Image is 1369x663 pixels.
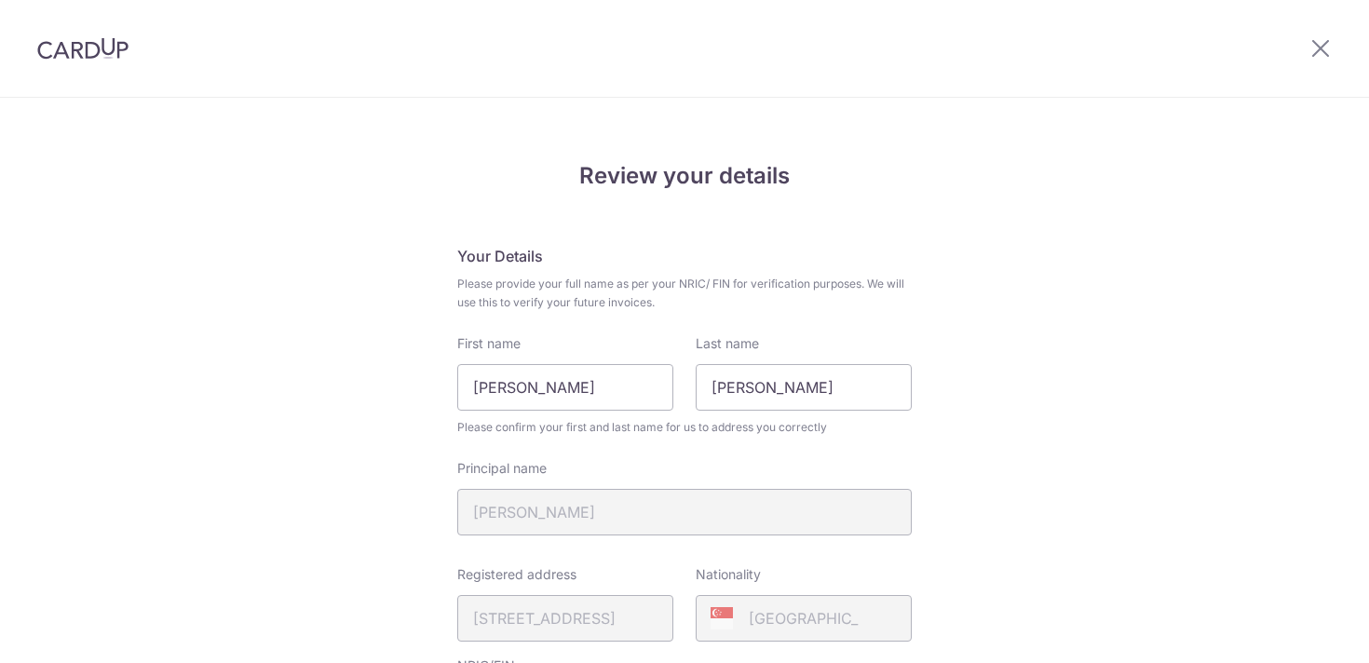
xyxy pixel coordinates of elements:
[457,364,673,411] input: First Name
[457,565,576,584] label: Registered address
[696,565,761,584] label: Nationality
[457,245,912,267] h5: Your Details
[696,334,759,353] label: Last name
[457,159,912,193] h4: Review your details
[457,459,547,478] label: Principal name
[37,37,129,60] img: CardUp
[457,334,521,353] label: First name
[696,364,912,411] input: Last name
[457,275,912,312] span: Please provide your full name as per your NRIC/ FIN for verification purposes. We will use this t...
[457,418,912,437] span: Please confirm your first and last name for us to address you correctly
